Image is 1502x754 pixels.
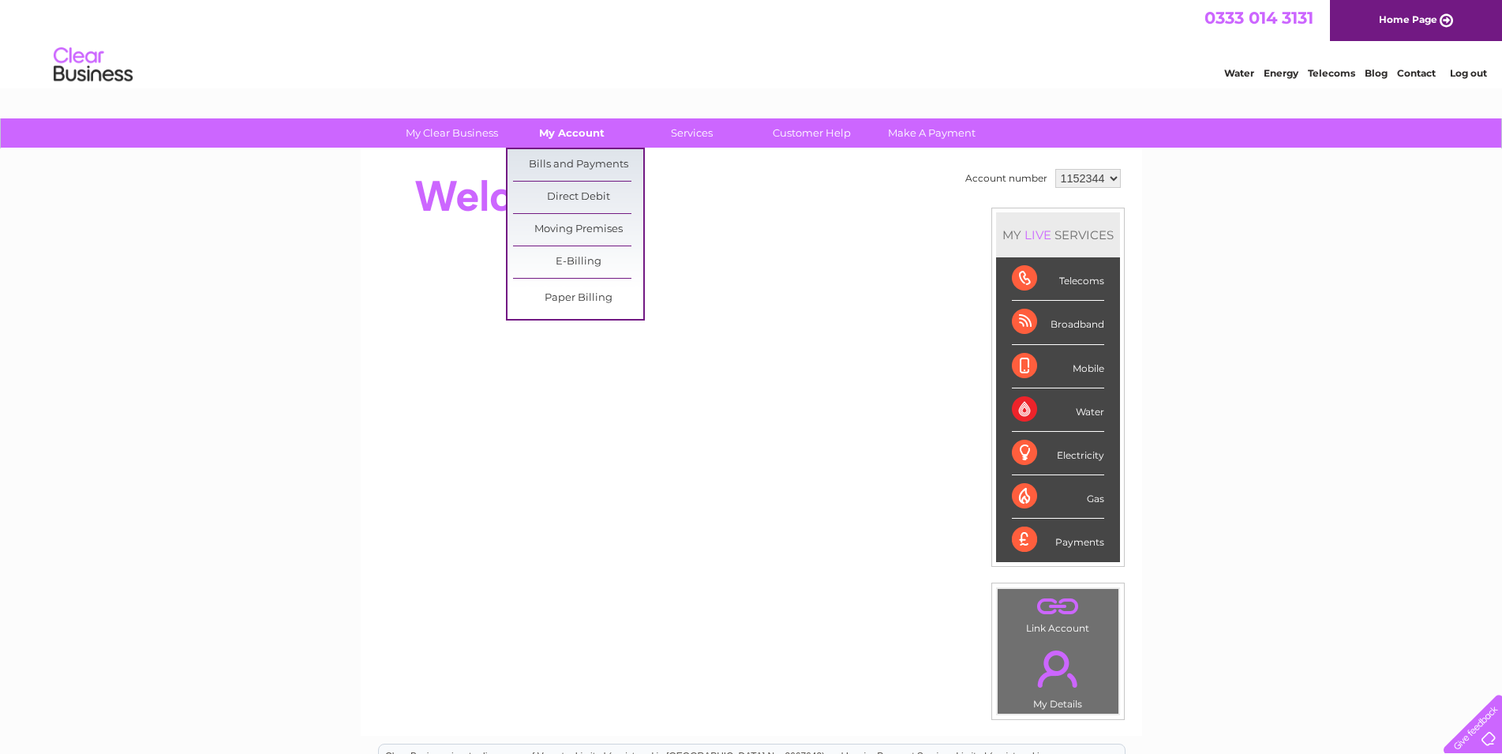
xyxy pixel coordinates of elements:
[1021,227,1054,242] div: LIVE
[1002,593,1114,621] a: .
[1397,67,1436,79] a: Contact
[867,118,997,148] a: Make A Payment
[961,165,1051,192] td: Account number
[53,41,133,89] img: logo.png
[1012,301,1104,344] div: Broadband
[997,588,1119,638] td: Link Account
[513,246,643,278] a: E-Billing
[627,118,757,148] a: Services
[379,9,1125,77] div: Clear Business is a trading name of Verastar Limited (registered in [GEOGRAPHIC_DATA] No. 3667643...
[1012,519,1104,561] div: Payments
[1012,475,1104,519] div: Gas
[387,118,517,148] a: My Clear Business
[1002,641,1114,696] a: .
[1204,8,1313,28] a: 0333 014 3131
[513,149,643,181] a: Bills and Payments
[997,637,1119,715] td: My Details
[1450,67,1487,79] a: Log out
[1308,67,1355,79] a: Telecoms
[513,182,643,213] a: Direct Debit
[1012,257,1104,301] div: Telecoms
[996,212,1120,257] div: MY SERVICES
[1365,67,1388,79] a: Blog
[513,283,643,314] a: Paper Billing
[747,118,877,148] a: Customer Help
[513,214,643,246] a: Moving Premises
[1012,388,1104,432] div: Water
[1012,432,1104,475] div: Electricity
[507,118,637,148] a: My Account
[1264,67,1298,79] a: Energy
[1224,67,1254,79] a: Water
[1012,345,1104,388] div: Mobile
